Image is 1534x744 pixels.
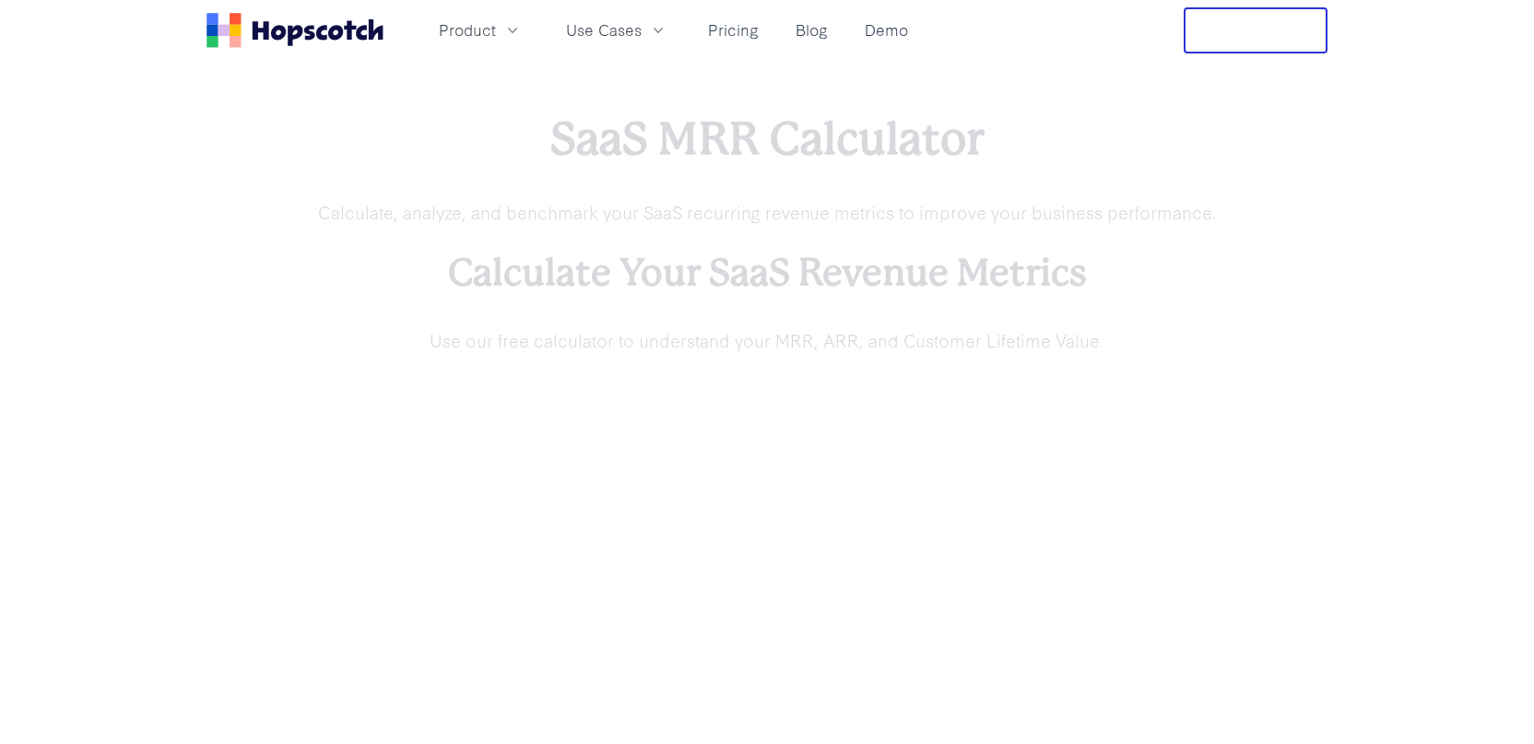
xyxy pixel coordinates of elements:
[265,327,1268,353] p: Use our free calculator to understand your MRR, ARR, and Customer Lifetime Value.
[555,15,678,45] button: Use Cases
[550,113,985,165] b: SaaS MRR Calculator
[265,199,1268,225] p: Calculate, analyze, and benchmark your SaaS recurring revenue metrics to improve your business pe...
[1184,7,1327,53] button: Free Trial
[439,18,496,41] span: Product
[788,15,835,45] a: Blog
[206,13,383,48] a: Home
[448,251,1087,294] b: Calculate Your SaaS Revenue Metrics
[857,15,915,45] a: Demo
[566,18,642,41] span: Use Cases
[701,15,766,45] a: Pricing
[428,15,533,45] button: Product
